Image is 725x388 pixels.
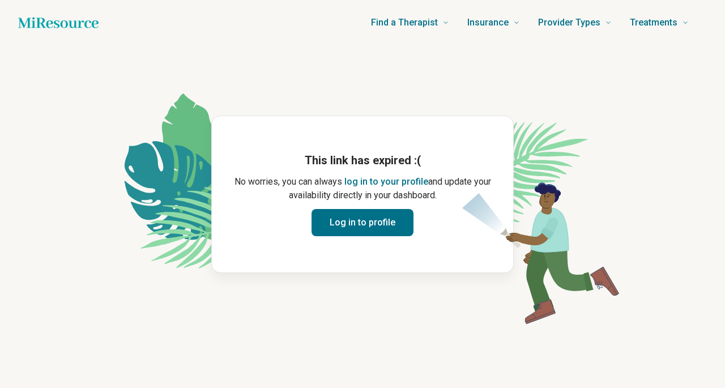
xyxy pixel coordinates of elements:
span: Provider Types [538,15,600,31]
span: Treatments [630,15,677,31]
button: Log in to profile [312,209,413,236]
span: Insurance [467,15,509,31]
a: Home page [18,11,99,34]
h1: This link has expired :( [230,152,495,168]
p: No worries, you can always and update your availability directly in your dashboard. [230,175,495,202]
button: log in to your profile [344,175,428,189]
span: Find a Therapist [371,15,438,31]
